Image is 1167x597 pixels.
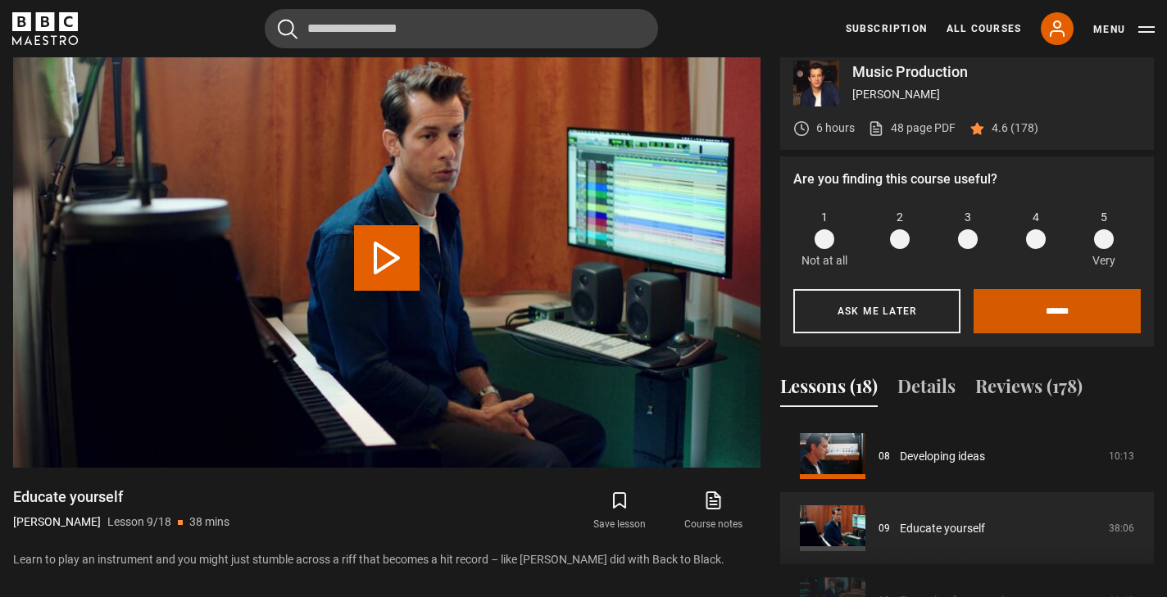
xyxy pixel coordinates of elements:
p: 4.6 (178) [992,120,1038,137]
a: 48 page PDF [868,120,956,137]
button: Ask me later [793,289,960,333]
button: Lessons (18) [780,373,878,407]
video-js: Video Player [13,47,761,468]
button: Save lesson [573,487,666,535]
svg: BBC Maestro [12,12,78,45]
a: All Courses [947,21,1021,36]
span: 4 [1033,209,1039,226]
p: [PERSON_NAME] [852,86,1141,103]
p: Not at all [801,252,847,269]
button: Submit the search query [278,19,297,39]
button: Reviews (178) [975,373,1083,407]
p: [PERSON_NAME] [13,513,101,531]
a: Subscription [846,21,927,36]
p: Learn to play an instrument and you might just stumble across a riff that becomes a hit record – ... [13,551,761,568]
p: 38 mins [189,513,229,531]
p: 6 hours [816,120,855,137]
button: Toggle navigation [1093,21,1155,38]
span: 3 [965,209,971,226]
span: 2 [897,209,903,226]
a: Course notes [667,487,761,535]
h1: Educate yourself [13,487,229,507]
button: Details [897,373,956,407]
p: Are you finding this course useful? [793,170,1141,189]
a: Developing ideas [900,448,985,465]
input: Search [265,9,658,48]
span: 5 [1101,209,1107,226]
a: Educate yourself [900,520,985,537]
p: Music Production [852,65,1141,79]
span: 1 [821,209,828,226]
p: Lesson 9/18 [107,513,171,531]
p: Very [1088,252,1119,269]
button: Play Lesson Educate yourself [354,225,420,291]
